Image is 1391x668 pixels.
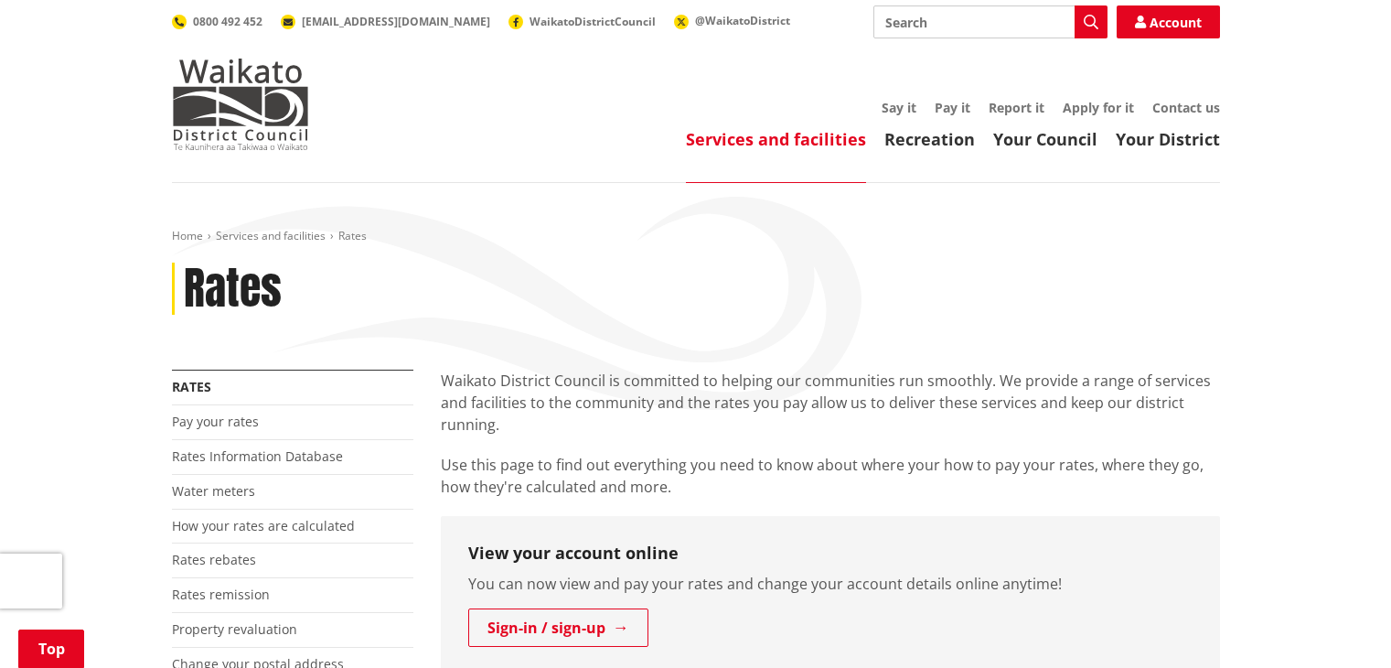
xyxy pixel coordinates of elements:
[686,128,866,150] a: Services and facilities
[172,413,259,430] a: Pay your rates
[172,482,255,500] a: Water meters
[993,128,1097,150] a: Your Council
[184,263,282,316] h1: Rates
[18,630,84,668] a: Top
[302,14,490,29] span: [EMAIL_ADDRESS][DOMAIN_NAME]
[1116,128,1220,150] a: Your District
[468,573,1193,595] p: You can now view and pay your rates and change your account details online anytime!
[1152,99,1220,116] a: Contact us
[172,447,343,465] a: Rates Information Database
[508,14,656,29] a: WaikatoDistrictCouncil
[530,14,656,29] span: WaikatoDistrictCouncil
[172,228,203,243] a: Home
[172,229,1220,244] nav: breadcrumb
[216,228,326,243] a: Services and facilities
[338,228,367,243] span: Rates
[1117,5,1220,38] a: Account
[281,14,490,29] a: [EMAIL_ADDRESS][DOMAIN_NAME]
[468,544,1193,564] h3: View your account online
[882,99,916,116] a: Say it
[172,620,297,638] a: Property revaluation
[172,378,211,395] a: Rates
[172,14,262,29] a: 0800 492 452
[935,99,970,116] a: Pay it
[193,14,262,29] span: 0800 492 452
[873,5,1107,38] input: Search input
[172,517,355,534] a: How your rates are calculated
[674,13,790,28] a: @WaikatoDistrict
[1063,99,1134,116] a: Apply for it
[989,99,1044,116] a: Report it
[172,586,270,603] a: Rates remission
[695,13,790,28] span: @WaikatoDistrict
[441,454,1220,498] p: Use this page to find out everything you need to know about where your how to pay your rates, whe...
[884,128,975,150] a: Recreation
[172,59,309,150] img: Waikato District Council - Te Kaunihera aa Takiwaa o Waikato
[441,370,1220,436] p: Waikato District Council is committed to helping our communities run smoothly. We provide a range...
[172,551,256,568] a: Rates rebates
[468,609,648,647] a: Sign-in / sign-up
